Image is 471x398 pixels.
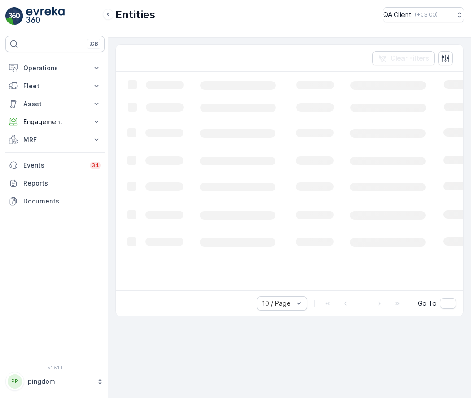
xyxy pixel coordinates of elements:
[5,95,105,113] button: Asset
[418,299,436,308] span: Go To
[5,156,105,174] a: Events34
[5,77,105,95] button: Fleet
[5,365,105,370] span: v 1.51.1
[26,7,65,25] img: logo_light-DOdMpM7g.png
[8,374,22,389] div: PP
[23,82,87,91] p: Fleet
[372,51,435,65] button: Clear Filters
[23,117,87,126] p: Engagement
[383,7,464,22] button: QA Client(+03:00)
[5,59,105,77] button: Operations
[23,179,101,188] p: Reports
[390,54,429,63] p: Clear Filters
[28,377,92,386] p: pingdom
[23,135,87,144] p: MRF
[23,197,101,206] p: Documents
[5,372,105,391] button: PPpingdom
[5,192,105,210] a: Documents
[415,11,438,18] p: ( +03:00 )
[383,10,411,19] p: QA Client
[23,99,87,108] p: Asset
[5,113,105,131] button: Engagement
[23,161,84,170] p: Events
[115,8,155,22] p: Entities
[5,7,23,25] img: logo
[5,131,105,149] button: MRF
[5,174,105,192] a: Reports
[92,162,99,169] p: 34
[89,40,98,48] p: ⌘B
[23,64,87,73] p: Operations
